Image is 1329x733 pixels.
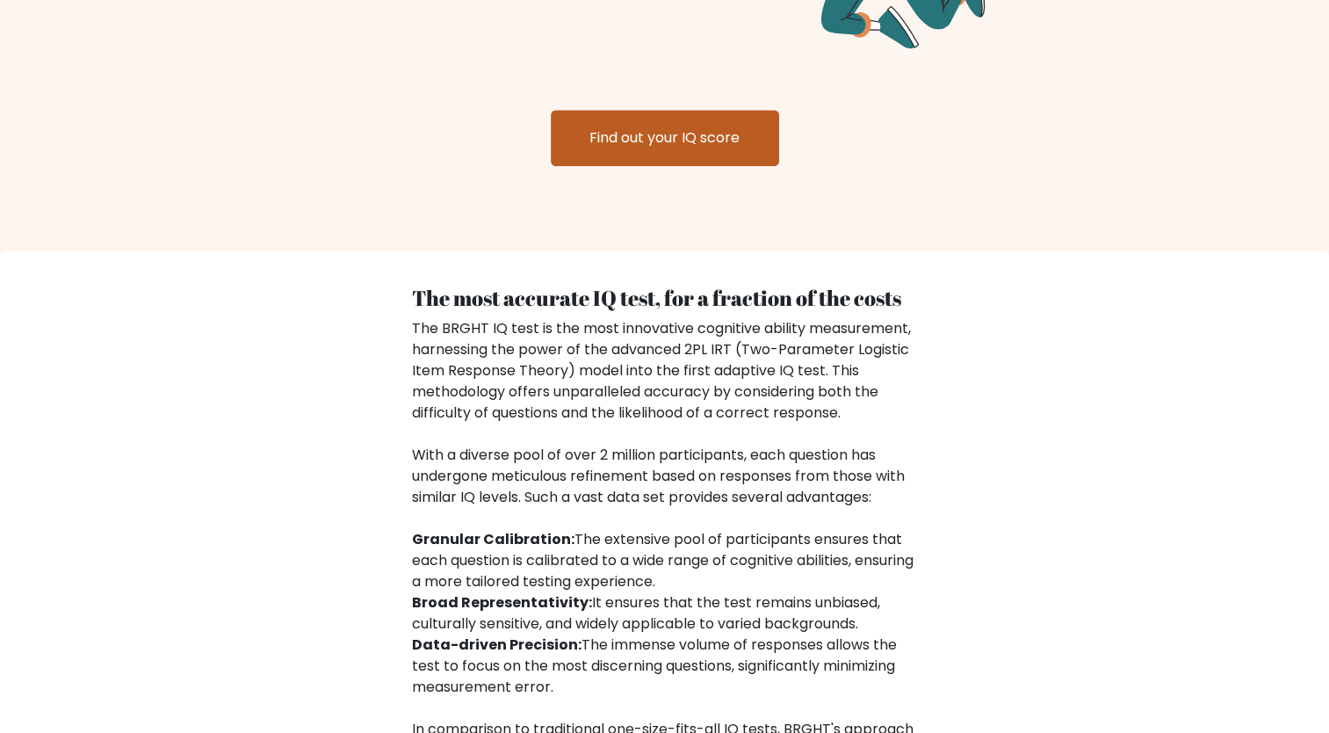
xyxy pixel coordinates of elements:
b: Data-driven Precision: [412,635,581,655]
b: Broad Representativity: [412,592,592,613]
h4: The most accurate IQ test, for a fraction of the costs [412,286,918,311]
a: Find out your IQ score [551,110,779,166]
b: Granular Calibration: [412,529,574,549]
